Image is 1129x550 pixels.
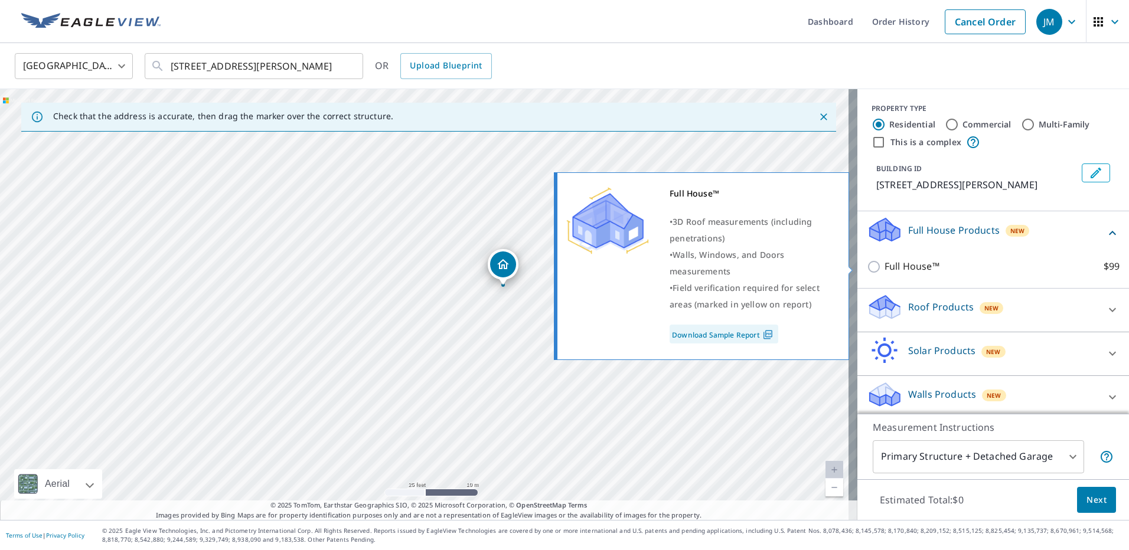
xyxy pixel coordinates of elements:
[6,532,84,539] p: |
[1077,487,1116,513] button: Next
[870,487,973,513] p: Estimated Total: $0
[1086,493,1107,508] span: Next
[867,216,1120,250] div: Full House ProductsNew
[400,53,491,79] a: Upload Blueprint
[986,347,1001,356] span: New
[270,500,588,510] span: © 2025 TomTom, Earthstar Geographics SIO, © 2025 Microsoft Corporation, ©
[825,479,843,496] a: Current Level 20, Zoom Out
[873,440,1084,473] div: Primary Structure + Detached Garage
[171,50,339,83] input: Search by address or latitude-longitude
[41,469,73,499] div: Aerial
[867,337,1120,371] div: Solar ProductsNew
[566,185,649,256] img: Premium
[670,325,778,343] a: Download Sample Report
[14,469,102,499] div: Aerial
[670,249,784,277] span: Walls, Windows, and Doors measurements
[1104,259,1120,274] p: $99
[102,526,1123,544] p: © 2025 Eagle View Technologies, Inc. and Pictometry International Corp. All Rights Reserved. Repo...
[885,259,939,274] p: Full House™
[410,58,482,73] span: Upload Blueprint
[46,531,84,539] a: Privacy Policy
[987,391,1001,400] span: New
[15,50,133,83] div: [GEOGRAPHIC_DATA]
[867,293,1120,327] div: Roof ProductsNew
[908,387,976,401] p: Walls Products
[867,381,1120,414] div: Walls ProductsNew
[825,461,843,479] a: Current Level 20, Zoom In Disabled
[1099,450,1114,464] span: Your report will include the primary structure and a detached garage if one exists.
[670,216,812,244] span: 3D Roof measurements (including penetrations)
[945,9,1026,34] a: Cancel Order
[670,214,834,247] div: •
[21,13,161,31] img: EV Logo
[568,500,588,509] a: Terms
[816,109,831,125] button: Close
[760,329,776,340] img: Pdf Icon
[876,163,922,173] p: BUILDING ID
[516,500,566,509] a: OpenStreetMap
[6,531,43,539] a: Terms of Use
[872,103,1115,114] div: PROPERTY TYPE
[670,280,834,313] div: •
[375,53,492,79] div: OR
[1082,163,1110,182] button: Edit building 1
[873,420,1114,434] p: Measurement Instructions
[908,300,974,314] p: Roof Products
[1036,9,1062,35] div: JM
[876,178,1077,192] p: [STREET_ADDRESS][PERSON_NAME]
[488,249,518,286] div: Dropped pin, building 1, Residential property, 4 Cox Ln Andover, NJ 07821
[984,303,999,313] span: New
[670,185,834,202] div: Full House™
[1010,226,1025,235] span: New
[1039,119,1090,130] label: Multi-Family
[908,343,975,358] p: Solar Products
[890,136,961,148] label: This is a complex
[670,247,834,280] div: •
[670,282,820,310] span: Field verification required for select areas (marked in yellow on report)
[889,119,935,130] label: Residential
[908,223,1000,237] p: Full House Products
[962,119,1011,130] label: Commercial
[53,111,393,122] p: Check that the address is accurate, then drag the marker over the correct structure.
